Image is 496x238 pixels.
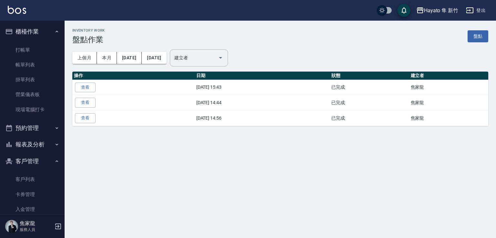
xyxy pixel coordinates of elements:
button: 預約管理 [3,120,62,136]
button: 客戶管理 [3,153,62,170]
a: 掛單列表 [3,72,62,87]
a: 查看 [75,83,96,93]
a: 打帳單 [3,43,62,57]
td: 焦家龍 [409,95,488,111]
img: Person [5,220,18,233]
th: 狀態 [330,72,409,80]
th: 操作 [72,72,195,80]
div: Hayato 隼 新竹 [424,6,458,15]
a: 客戶列表 [3,172,62,187]
a: 卡券管理 [3,187,62,202]
button: [DATE] [142,52,166,64]
button: 本月 [97,52,117,64]
td: 焦家龍 [409,80,488,95]
button: 上個月 [72,52,97,64]
td: [DATE] 14:56 [195,111,330,126]
button: [DATE] [117,52,142,64]
h3: 盤點作業 [72,35,105,44]
a: 查看 [75,98,96,108]
a: 現場電腦打卡 [3,102,62,117]
a: 帳單列表 [3,57,62,72]
h2: Inventory Work [72,28,105,33]
button: 登出 [463,5,488,16]
th: 日期 [195,72,330,80]
button: Open [215,53,226,63]
th: 建立者 [409,72,488,80]
p: 服務人員 [20,227,53,233]
a: 營業儀表板 [3,87,62,102]
button: Hayato 隼 新竹 [414,4,461,17]
td: [DATE] 14:44 [195,95,330,111]
button: 報表及分析 [3,136,62,153]
td: 已完成 [330,95,409,111]
h5: 焦家龍 [20,220,53,227]
button: save [398,4,410,17]
a: 查看 [75,113,96,123]
td: [DATE] 15:43 [195,80,330,95]
a: 入金管理 [3,202,62,217]
td: 已完成 [330,111,409,126]
td: 已完成 [330,80,409,95]
button: 櫃檯作業 [3,23,62,40]
a: 盤點 [468,30,488,42]
td: 焦家龍 [409,111,488,126]
img: Logo [8,6,26,14]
